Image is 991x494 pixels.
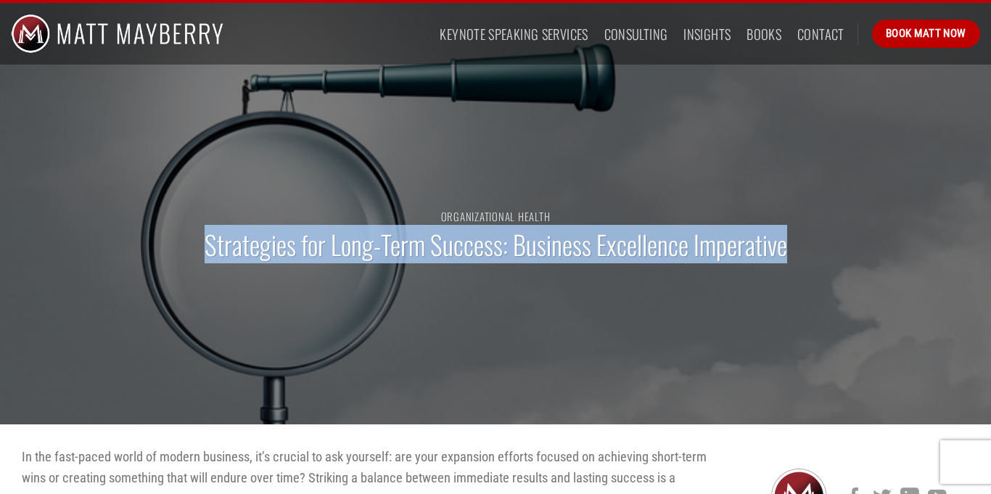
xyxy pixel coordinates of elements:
span: Book Matt Now [886,25,966,42]
a: Contact [797,21,844,47]
a: Insights [683,21,731,47]
img: Matt Mayberry [11,3,223,65]
a: Keynote Speaking Services [440,21,588,47]
a: Consulting [604,21,668,47]
a: Organizational Health [441,208,551,224]
a: Book Matt Now [872,20,980,47]
a: Books [747,21,781,47]
h1: Strategies for Long-Term Success: Business Excellence Imperative [205,228,787,262]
